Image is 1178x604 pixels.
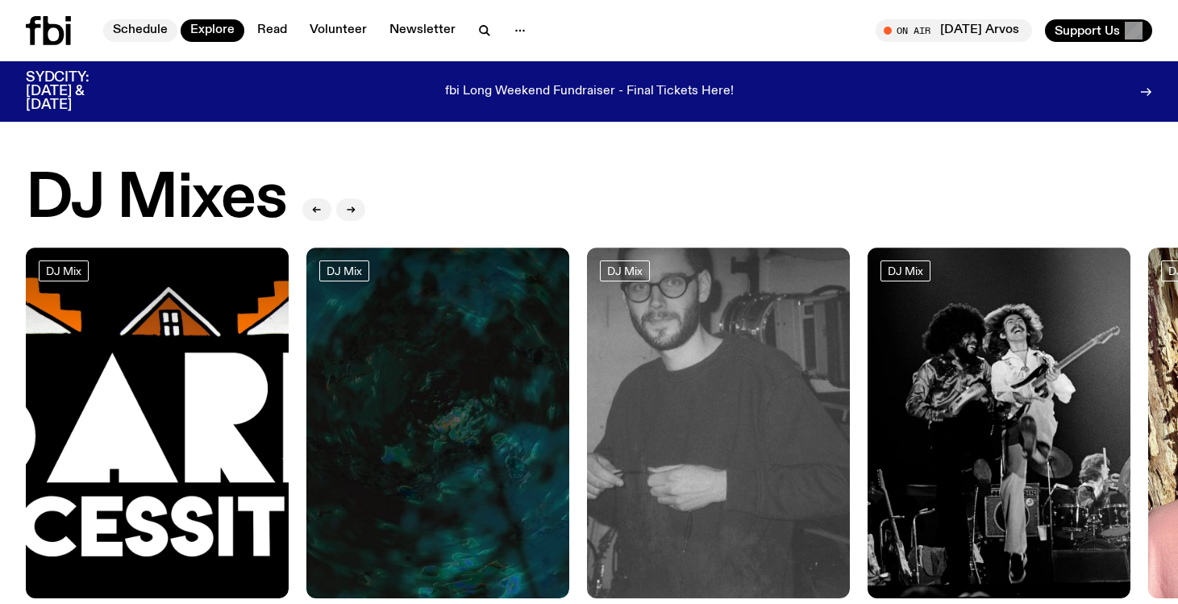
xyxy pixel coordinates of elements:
button: On Air[DATE] Arvos [876,19,1032,42]
a: DJ Mix [880,260,930,281]
span: DJ Mix [607,265,643,277]
span: DJ Mix [46,265,81,277]
a: Read [248,19,297,42]
a: DJ Mix [319,260,369,281]
img: Bare Necessities [26,248,289,598]
h2: DJ Mixes [26,169,286,230]
a: DJ Mix [39,260,89,281]
span: DJ Mix [888,265,923,277]
a: Schedule [103,19,177,42]
span: DJ Mix [327,265,362,277]
a: Newsletter [380,19,465,42]
span: Support Us [1055,23,1120,38]
a: Volunteer [300,19,377,42]
p: fbi Long Weekend Fundraiser - Final Tickets Here! [445,85,734,99]
a: Explore [181,19,244,42]
button: Support Us [1045,19,1152,42]
h3: SYDCITY: [DATE] & [DATE] [26,71,129,112]
a: DJ Mix [600,260,650,281]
